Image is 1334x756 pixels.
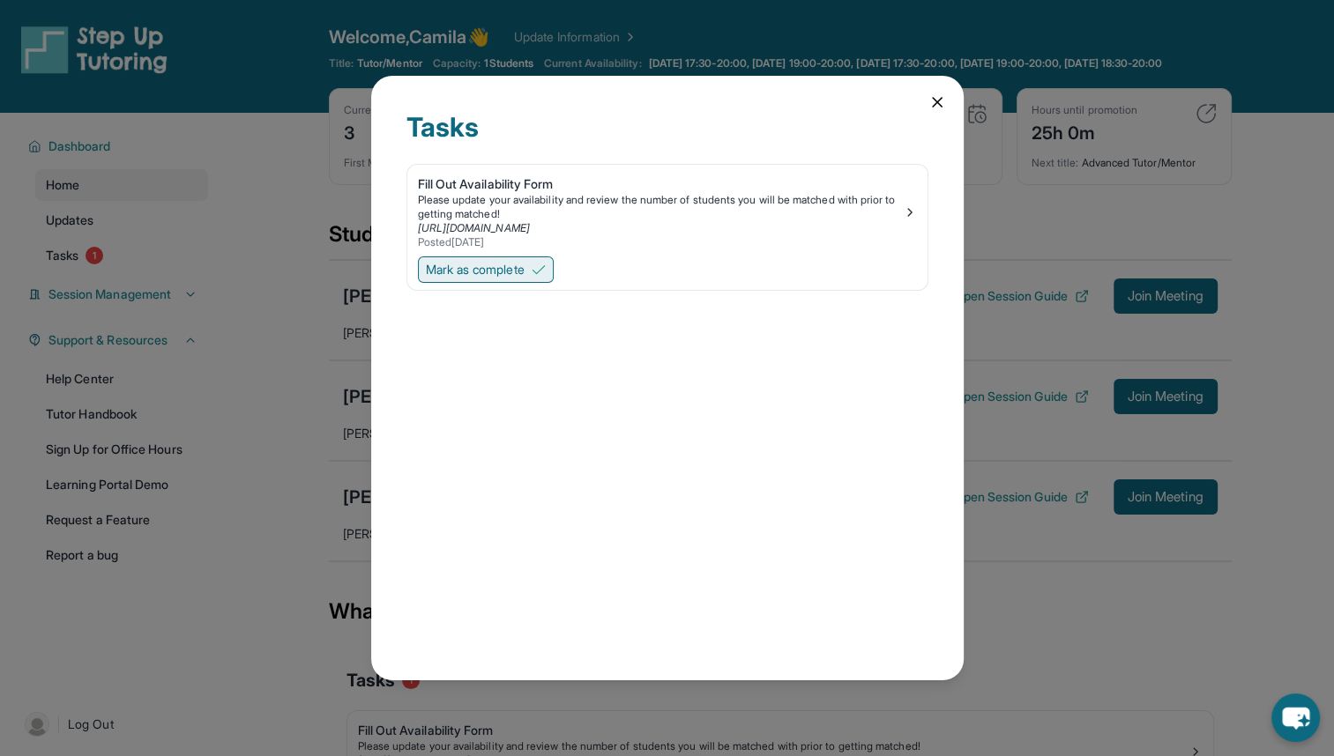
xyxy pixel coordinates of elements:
a: Fill Out Availability FormPlease update your availability and review the number of students you w... [407,165,928,253]
span: Mark as complete [426,261,525,278]
img: Mark as complete [532,263,546,277]
div: Fill Out Availability Form [418,175,903,193]
button: chat-button [1271,693,1320,742]
div: Posted [DATE] [418,235,903,249]
a: [URL][DOMAIN_NAME] [418,221,530,234]
div: Please update your availability and review the number of students you will be matched with prior ... [418,193,903,221]
button: Mark as complete [418,256,554,283]
div: Tasks [406,111,928,164]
